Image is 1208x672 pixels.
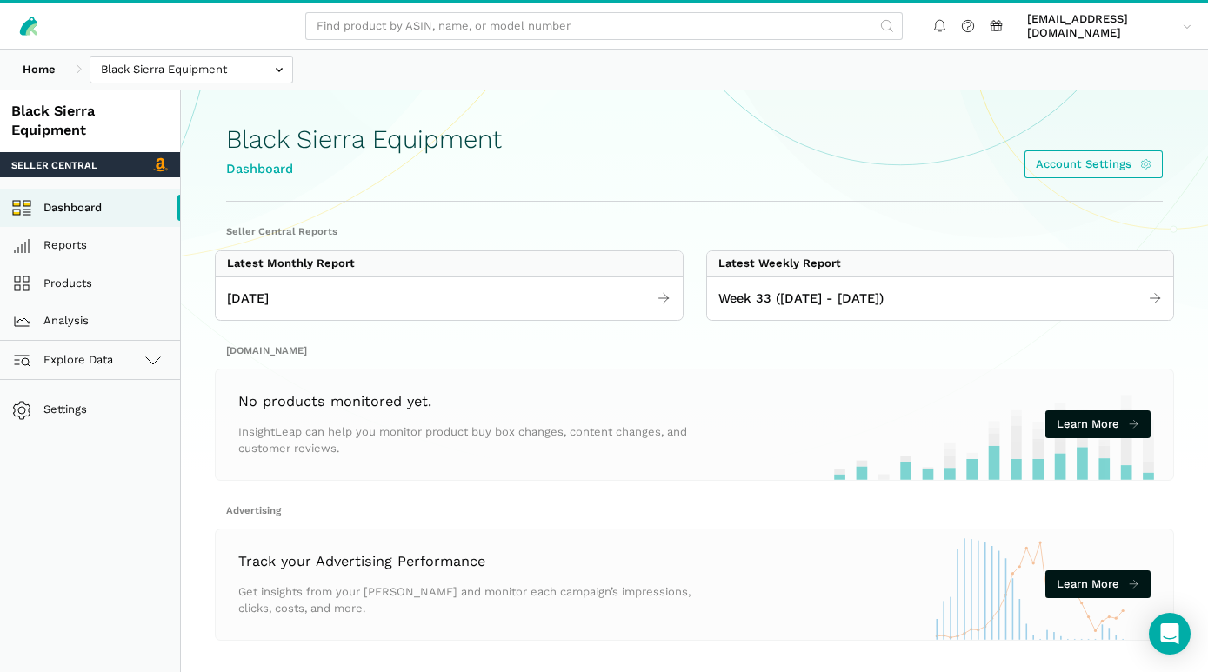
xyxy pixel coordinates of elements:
h1: Black Sierra Equipment [226,125,502,154]
div: Dashboard [226,159,502,179]
span: [EMAIL_ADDRESS][DOMAIN_NAME] [1027,12,1177,41]
span: Seller Central [11,158,97,172]
h3: No products monitored yet. [238,392,691,412]
a: [EMAIL_ADDRESS][DOMAIN_NAME] [1022,10,1198,43]
p: InsightLeap can help you monitor product buy box changes, content changes, and customer reviews. [238,423,691,457]
div: Black Sierra Equipment [11,102,169,142]
h2: Seller Central Reports [226,224,1163,238]
span: [DATE] [227,289,269,309]
div: Open Intercom Messenger [1149,613,1191,655]
h3: Track your Advertising Performance [238,552,691,572]
div: Latest Monthly Report [227,256,355,270]
div: Latest Weekly Report [718,256,841,270]
h2: Advertising [226,503,1163,517]
span: Learn More [1057,416,1119,433]
span: Learn More [1057,576,1119,593]
a: Week 33 ([DATE] - [DATE]) [707,283,1174,314]
a: [DATE] [216,283,683,314]
a: Learn More [1045,570,1151,599]
a: Home [11,56,67,84]
a: Account Settings [1024,150,1163,179]
input: Find product by ASIN, name, or model number [305,12,903,41]
span: Week 33 ([DATE] - [DATE]) [718,289,884,309]
a: Learn More [1045,410,1151,439]
input: Black Sierra Equipment [90,56,293,84]
span: Explore Data [17,349,114,370]
h2: [DOMAIN_NAME] [226,343,1163,357]
p: Get insights from your [PERSON_NAME] and monitor each campaign’s impressions, clicks, costs, and ... [238,583,691,617]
